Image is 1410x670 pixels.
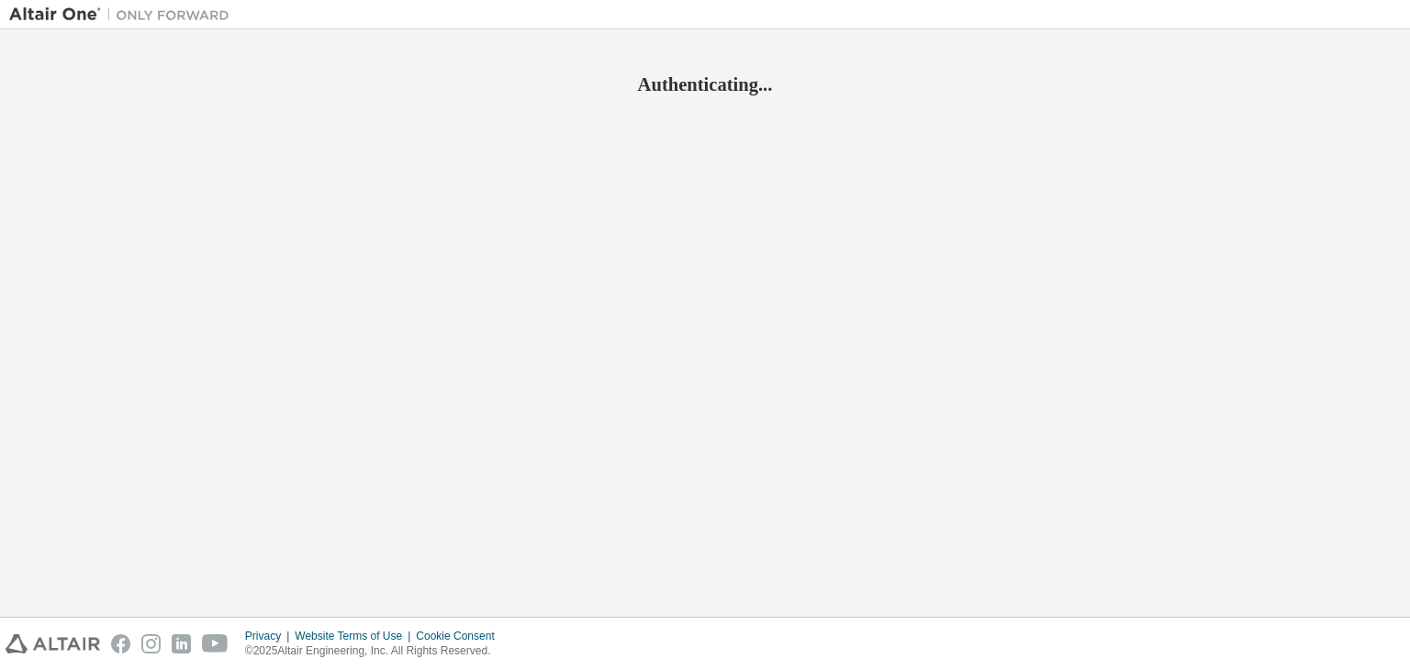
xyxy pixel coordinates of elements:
[245,629,295,643] div: Privacy
[295,629,416,643] div: Website Terms of Use
[6,634,100,653] img: altair_logo.svg
[172,634,191,653] img: linkedin.svg
[416,629,505,643] div: Cookie Consent
[9,6,239,24] img: Altair One
[111,634,130,653] img: facebook.svg
[202,634,229,653] img: youtube.svg
[9,73,1401,96] h2: Authenticating...
[245,643,506,659] p: © 2025 Altair Engineering, Inc. All Rights Reserved.
[141,634,161,653] img: instagram.svg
